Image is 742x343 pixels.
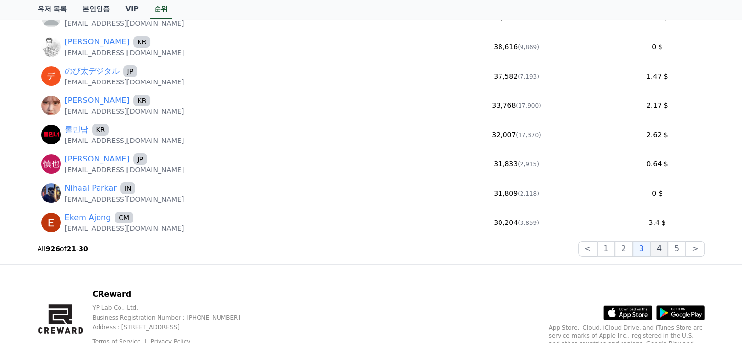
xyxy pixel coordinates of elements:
[423,32,610,61] td: 38,616
[668,241,685,257] button: 5
[650,241,668,257] button: 4
[123,65,138,77] span: JP
[516,132,541,139] span: (17,370)
[133,95,150,106] span: KR
[518,220,539,226] span: (3,859)
[518,44,539,51] span: (9,869)
[41,37,61,57] img: https://lh3.googleusercontent.com/a/ACg8ocJ-kg7CrJutleFzshkulmWoTAxMxjO0EsQnVWK6Q8s5Lv0b01q0=s96-c
[65,106,184,116] p: [EMAIL_ADDRESS][DOMAIN_NAME]
[92,124,109,136] span: KR
[597,241,615,257] button: 1
[516,102,541,109] span: (17,900)
[578,241,597,257] button: <
[126,274,187,298] a: Settings
[79,245,88,253] strong: 30
[144,288,168,296] span: Settings
[423,149,610,179] td: 31,833
[65,77,184,87] p: [EMAIL_ADDRESS][DOMAIN_NAME]
[423,179,610,208] td: 31,809
[41,183,61,203] img: https://lh3.googleusercontent.com/a/ACg8ocK3JEjnH_T8Z6nMglmQ2sikzYh4rb3vSN4UMuyEDo16JslZILo0=s96-c
[65,194,184,204] p: [EMAIL_ADDRESS][DOMAIN_NAME]
[423,120,610,149] td: 32,007
[65,124,88,136] a: 롤민남
[67,245,76,253] strong: 21
[65,223,184,233] p: [EMAIL_ADDRESS][DOMAIN_NAME]
[41,96,61,115] img: https://lh3.googleusercontent.com/a/ACg8ocIM10ZrQf2qz1zxm_fUQG-xqRV6XmP4WgG6x7GvF0efaOjmiRs=s96-c
[92,288,263,300] p: CReward
[115,212,133,223] span: CM
[41,213,61,232] img: https://lh3.googleusercontent.com/a/ACg8ocJw8JX3X_UhpEkXgj2RF4u1TqAjz-amm8oRycdm_4S-RelYnQ=s96-c
[610,149,705,179] td: 0.64 $
[38,244,88,254] p: All of -
[3,274,64,298] a: Home
[133,36,150,48] span: KR
[65,182,117,194] a: Nihaal Parkar
[610,179,705,208] td: 0 $
[610,61,705,91] td: 1.47 $
[92,323,263,331] p: Address : [STREET_ADDRESS]
[64,274,126,298] a: Messages
[423,61,610,91] td: 37,582
[65,95,130,106] a: [PERSON_NAME]
[41,125,61,144] img: https://lh3.googleusercontent.com/a/ACg8ocIRkcOePDkb8G556KPr_g5gDUzm96TACHS6QOMRMdmg6EqxY2Y=s96-c
[120,182,136,194] span: IN
[633,241,650,257] button: 3
[65,36,130,48] a: [PERSON_NAME]
[610,120,705,149] td: 2.62 $
[92,304,263,312] p: YP Lab Co., Ltd.
[423,91,610,120] td: 33,768
[65,136,184,145] p: [EMAIL_ADDRESS][DOMAIN_NAME]
[518,190,539,197] span: (2,118)
[65,153,130,165] a: [PERSON_NAME]
[518,161,539,168] span: (2,915)
[25,288,42,296] span: Home
[41,154,61,174] img: https://lh3.googleusercontent.com/a/ACg8ocICYcyhzb4DiIlLgWHm1HouWHV9IfBHsseY6-lICs4xbcMcQQ=s96-c
[41,66,61,86] img: https://lh3.googleusercontent.com/a/ACg8ocJrmQiGwyPD7V74KRPKiqRAchXtK7wOYqy57w1ry45d5k2ZqA=s96-c
[65,165,184,175] p: [EMAIL_ADDRESS][DOMAIN_NAME]
[65,19,184,28] p: [EMAIL_ADDRESS][DOMAIN_NAME]
[65,65,120,77] a: のび太デジタル
[65,48,184,58] p: [EMAIL_ADDRESS][DOMAIN_NAME]
[65,212,111,223] a: Ekem Ajong
[81,289,110,297] span: Messages
[518,73,539,80] span: (7,193)
[46,245,60,253] strong: 926
[685,241,704,257] button: >
[610,208,705,237] td: 3.4 $
[133,153,147,165] span: JP
[516,15,541,21] span: (14,368)
[615,241,632,257] button: 2
[610,32,705,61] td: 0 $
[423,208,610,237] td: 30,204
[92,314,263,322] p: Business Registration Number : [PHONE_NUMBER]
[610,91,705,120] td: 2.17 $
